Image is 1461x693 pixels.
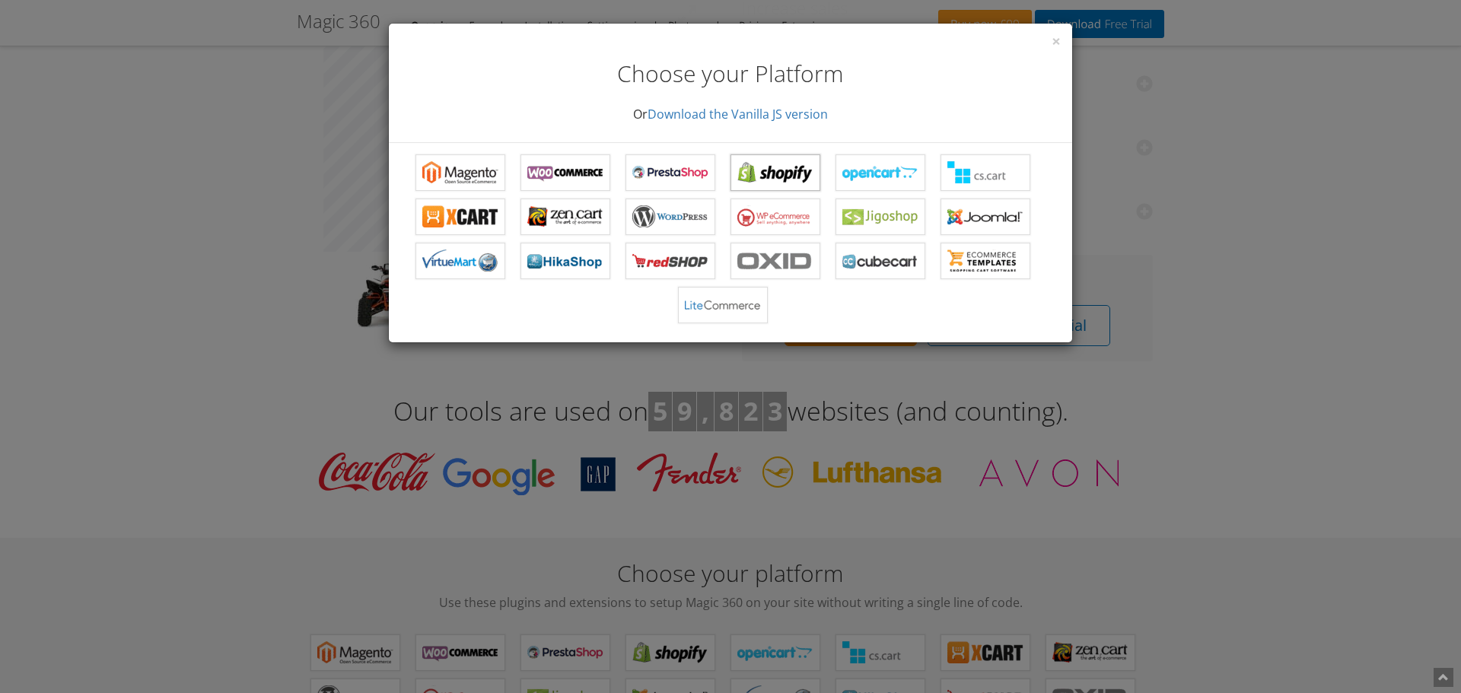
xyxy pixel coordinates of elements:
[400,106,1061,123] p: Or
[941,199,1030,235] a: Magic 360 for Joomla
[520,154,610,191] a: Magic 360 for WooCommerce
[632,161,708,184] b: Magic 360 for PrestaShop
[625,243,715,279] a: Magic 360 for redSHOP
[737,205,813,228] b: Magic 360 for WP e-Commerce
[678,287,768,323] a: Magic 360 for LiteCommerce
[400,58,1061,91] h2: Choose your Platform
[625,199,715,235] a: Magic 360 for WordPress
[648,106,828,122] a: Download the Vanilla JS version
[947,250,1023,272] b: Magic 360 for ecommerce Templates
[422,161,498,184] b: Magic 360 for Magento
[730,154,820,191] a: Magic 360 for Shopify
[1052,30,1061,52] span: ×
[941,243,1030,279] a: Magic 360 for ecommerce Templates
[685,294,761,316] b: Magic 360 for LiteCommerce
[527,161,603,184] b: Magic 360 for WooCommerce
[422,205,498,228] b: Magic 360 for X-Cart
[842,250,918,272] b: Magic 360 for CubeCart
[730,199,820,235] a: Magic 360 for WP e-Commerce
[836,199,925,235] a: Magic 360 for Jigoshop
[1052,33,1061,49] button: Close
[836,243,925,279] a: Magic 360 for CubeCart
[520,243,610,279] a: Magic 360 for HikaShop
[415,199,505,235] a: Magic 360 for X-Cart
[842,205,918,228] b: Magic 360 for Jigoshop
[520,199,610,235] a: Magic 360 for Zen Cart
[415,154,505,191] a: Magic 360 for Magento
[737,161,813,184] b: Magic 360 for Shopify
[947,205,1023,228] b: Magic 360 for Joomla
[947,161,1023,184] b: Magic 360 for CS-Cart
[842,161,918,184] b: Magic 360 for OpenCart
[941,154,1030,191] a: Magic 360 for CS-Cart
[527,205,603,228] b: Magic 360 for Zen Cart
[625,154,715,191] a: Magic 360 for PrestaShop
[422,250,498,272] b: Magic 360 for VirtueMart
[836,154,925,191] a: Magic 360 for OpenCart
[730,243,820,279] a: Magic 360 for OXID
[527,250,603,272] b: Magic 360 for HikaShop
[632,205,708,228] b: Magic 360 for WordPress
[737,250,813,272] b: Magic 360 for OXID
[415,243,505,279] a: Magic 360 for VirtueMart
[632,250,708,272] b: Magic 360 for redSHOP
